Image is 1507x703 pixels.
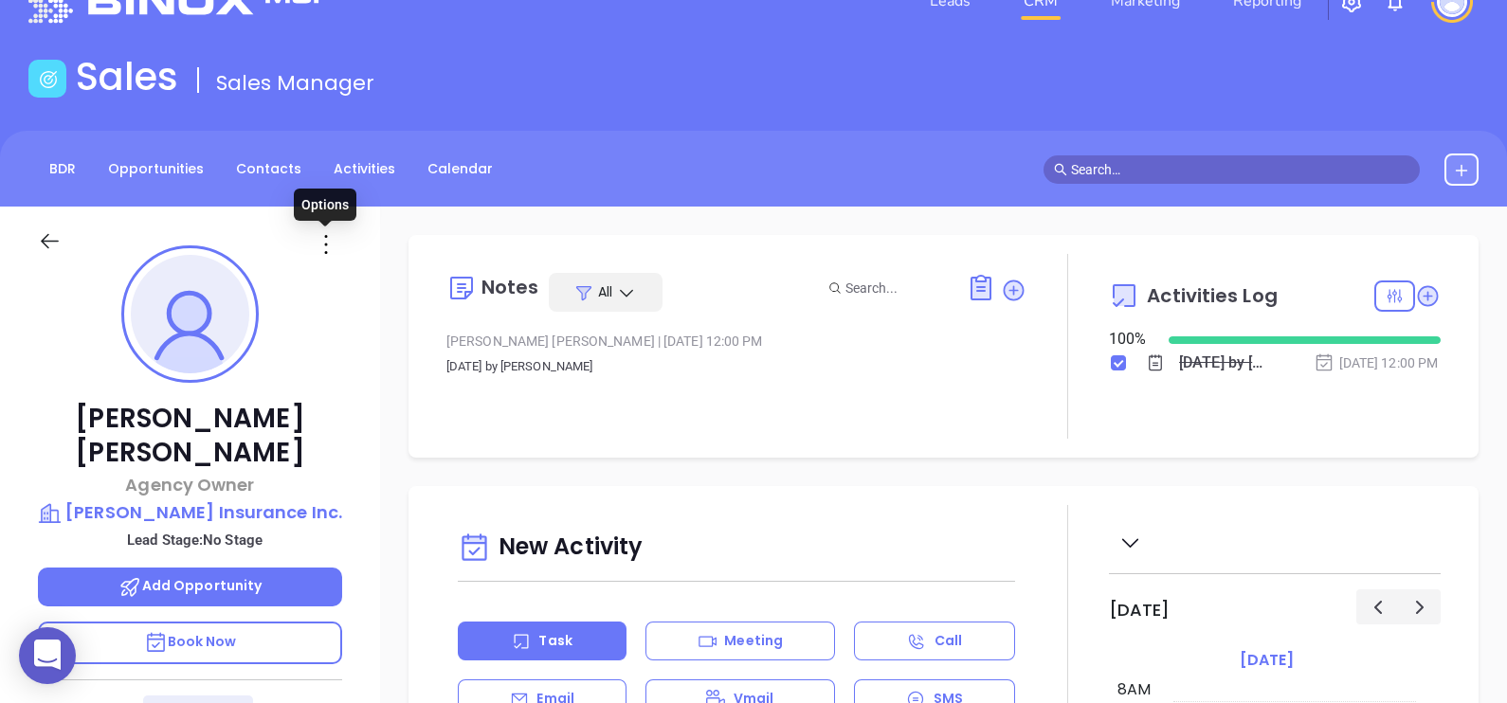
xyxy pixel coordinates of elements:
p: [PERSON_NAME] [PERSON_NAME] [38,402,342,470]
p: Agency Owner [38,472,342,497]
a: BDR [38,153,87,185]
div: [DATE] by [PERSON_NAME] [1179,349,1264,377]
div: New Activity [458,524,1015,572]
div: [DATE] 12:00 PM [1314,352,1439,373]
span: Sales Manager [216,68,374,98]
h2: [DATE] [1109,600,1170,621]
img: profile-user [131,255,249,373]
a: Calendar [416,153,504,185]
div: 8am [1114,678,1154,701]
a: Contacts [225,153,313,185]
span: Activities Log [1147,286,1277,305]
p: Task [538,631,572,651]
span: | [658,333,661,349]
a: Opportunities [97,153,215,185]
input: Search… [1071,159,1410,180]
button: Previous day [1356,589,1399,624]
div: Notes [481,278,539,297]
div: [PERSON_NAME] [PERSON_NAME] [DATE] 12:00 PM [446,327,1026,355]
p: [DATE] by [PERSON_NAME] [446,355,1026,401]
a: [DATE] [1236,647,1298,674]
p: Meeting [724,631,783,651]
span: search [1054,163,1067,176]
h1: Sales [76,54,178,99]
span: Book Now [144,632,237,651]
span: All [598,282,612,301]
div: Options [294,189,356,221]
a: Activities [322,153,407,185]
p: Lead Stage: No Stage [47,528,342,552]
p: Call [935,631,962,651]
div: 100 % [1109,328,1145,351]
button: Next day [1398,589,1441,624]
span: Add Opportunity [118,576,263,595]
input: Search... [845,278,946,298]
a: [PERSON_NAME] Insurance Inc. [38,499,342,526]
